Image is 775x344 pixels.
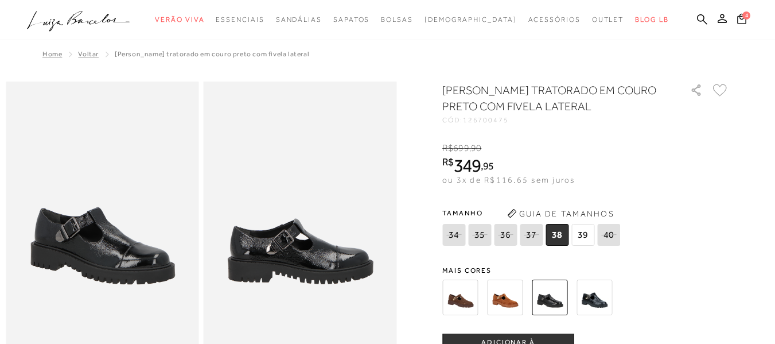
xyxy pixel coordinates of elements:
[442,157,454,167] i: R$
[503,204,618,223] button: Guia de Tamanhos
[425,9,517,30] a: noSubCategoriesText
[742,11,750,20] span: 4
[546,224,568,246] span: 38
[532,280,567,315] img: MOCASSIM TRATORADO EM COURO PRETO COM FIVELA LATERAL
[463,116,509,124] span: 126700475
[442,267,729,274] span: Mais cores
[483,160,494,172] span: 95
[442,204,623,222] span: Tamanho
[635,16,668,24] span: BLOG LB
[577,280,612,315] img: SAPATO SOLA TRATORADA CROCO PRETO
[442,82,657,114] h1: [PERSON_NAME] TRATORADO EM COURO PRETO COM FIVELA LATERAL
[520,224,543,246] span: 37
[494,224,517,246] span: 36
[78,50,99,58] a: Voltar
[381,16,413,24] span: Bolsas
[442,224,465,246] span: 34
[592,9,624,30] a: categoryNavScreenReaderText
[115,50,309,58] span: [PERSON_NAME] TRATORADO EM COURO PRETO COM FIVELA LATERAL
[276,16,322,24] span: Sandálias
[453,143,469,153] span: 699
[635,9,668,30] a: BLOG LB
[454,155,481,176] span: 349
[734,13,750,28] button: 4
[442,280,478,315] img: MOCASSIM TRATORADO EM CAMURÇA CAFÉ COM FIVELA LATERAL
[528,9,581,30] a: categoryNavScreenReaderText
[571,224,594,246] span: 39
[442,143,453,153] i: R$
[333,9,369,30] a: categoryNavScreenReaderText
[216,9,264,30] a: categoryNavScreenReaderText
[425,16,517,24] span: [DEMOGRAPHIC_DATA]
[471,143,481,153] span: 90
[528,16,581,24] span: Acessórios
[469,143,482,153] i: ,
[592,16,624,24] span: Outlet
[487,280,523,315] img: MOCASSIM TRATORADO EM CAMURÇA CARAMELO COM FIVELA LATERAL
[155,16,204,24] span: Verão Viva
[381,9,413,30] a: categoryNavScreenReaderText
[442,117,672,123] div: CÓD:
[333,16,369,24] span: Sapatos
[276,9,322,30] a: categoryNavScreenReaderText
[481,161,494,171] i: ,
[216,16,264,24] span: Essenciais
[42,50,62,58] a: Home
[468,224,491,246] span: 35
[155,9,204,30] a: categoryNavScreenReaderText
[597,224,620,246] span: 40
[442,175,575,184] span: ou 3x de R$116,65 sem juros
